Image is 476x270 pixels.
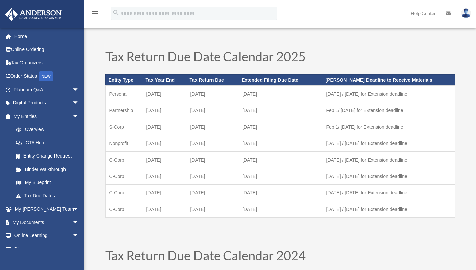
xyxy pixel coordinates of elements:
[323,119,455,135] td: Feb 1/ [DATE] for Extension deadline
[3,8,64,21] img: Anderson Advisors Platinum Portal
[112,9,120,16] i: search
[323,185,455,201] td: [DATE] / [DATE] for Extension deadline
[187,102,239,119] td: [DATE]
[239,152,323,168] td: [DATE]
[72,109,86,123] span: arrow_drop_down
[9,176,89,189] a: My Blueprint
[5,216,89,229] a: My Documentsarrow_drop_down
[105,119,143,135] td: S-Corp
[187,185,239,201] td: [DATE]
[5,229,89,242] a: Online Learningarrow_drop_down
[91,12,99,17] a: menu
[105,201,143,218] td: C-Corp
[9,189,86,203] a: Tax Due Dates
[143,135,187,152] td: [DATE]
[187,119,239,135] td: [DATE]
[9,136,89,149] a: CTA Hub
[72,83,86,97] span: arrow_drop_down
[187,135,239,152] td: [DATE]
[143,86,187,102] td: [DATE]
[5,203,89,216] a: My [PERSON_NAME] Teamarrow_drop_down
[105,50,455,66] h1: Tax Return Due Date Calendar 2025
[105,86,143,102] td: Personal
[239,102,323,119] td: [DATE]
[72,242,86,256] span: arrow_drop_down
[5,30,89,43] a: Home
[461,8,471,18] img: User Pic
[187,86,239,102] td: [DATE]
[39,71,53,81] div: NEW
[239,74,323,86] th: Extended Filing Due Date
[9,123,89,136] a: Overview
[5,96,89,110] a: Digital Productsarrow_drop_down
[239,86,323,102] td: [DATE]
[5,43,89,56] a: Online Ordering
[5,109,89,123] a: My Entitiesarrow_drop_down
[143,119,187,135] td: [DATE]
[105,135,143,152] td: Nonprofit
[239,201,323,218] td: [DATE]
[72,216,86,229] span: arrow_drop_down
[72,96,86,110] span: arrow_drop_down
[323,135,455,152] td: [DATE] / [DATE] for Extension deadline
[143,74,187,86] th: Tax Year End
[9,149,89,163] a: Entity Change Request
[323,168,455,185] td: [DATE] / [DATE] for Extension deadline
[323,74,455,86] th: [PERSON_NAME] Deadline to Receive Materials
[105,102,143,119] td: Partnership
[72,229,86,243] span: arrow_drop_down
[143,168,187,185] td: [DATE]
[239,185,323,201] td: [DATE]
[143,152,187,168] td: [DATE]
[105,249,455,265] h1: Tax Return Due Date Calendar 2024
[105,74,143,86] th: Entity Type
[323,152,455,168] td: [DATE] / [DATE] for Extension deadline
[5,56,89,70] a: Tax Organizers
[9,163,89,176] a: Binder Walkthrough
[187,152,239,168] td: [DATE]
[72,203,86,216] span: arrow_drop_down
[239,168,323,185] td: [DATE]
[187,168,239,185] td: [DATE]
[323,102,455,119] td: Feb 1/ [DATE] for Extension deadline
[5,70,89,83] a: Order StatusNEW
[105,185,143,201] td: C-Corp
[187,74,239,86] th: Tax Return Due
[5,83,89,96] a: Platinum Q&Aarrow_drop_down
[239,119,323,135] td: [DATE]
[5,242,89,256] a: Billingarrow_drop_down
[91,9,99,17] i: menu
[323,201,455,218] td: [DATE] / [DATE] for Extension deadline
[143,185,187,201] td: [DATE]
[143,102,187,119] td: [DATE]
[323,86,455,102] td: [DATE] / [DATE] for Extension deadline
[105,168,143,185] td: C-Corp
[187,201,239,218] td: [DATE]
[239,135,323,152] td: [DATE]
[143,201,187,218] td: [DATE]
[105,152,143,168] td: C-Corp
